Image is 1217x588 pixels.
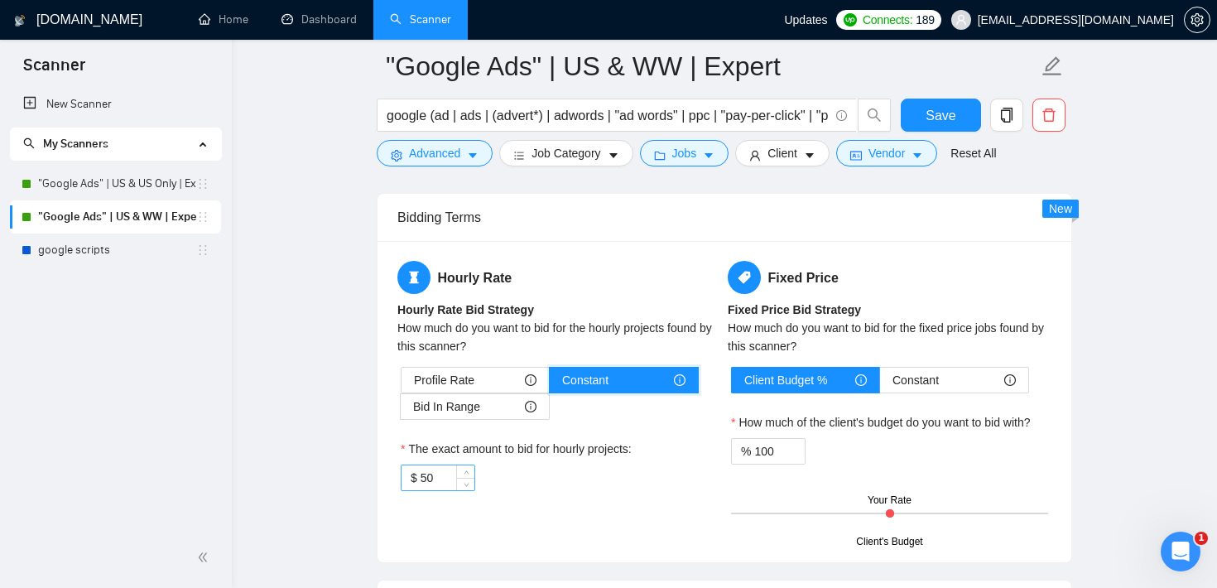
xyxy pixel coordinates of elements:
a: New Scanner [23,88,208,121]
span: Profile Rate [414,368,474,393]
h5: Fixed Price [728,261,1051,294]
iframe: Intercom live chat [1161,532,1200,571]
span: holder [196,210,209,224]
span: setting [391,149,402,161]
span: caret-down [467,149,479,161]
div: How much do you want to bid for the hourly projects found by this scanner? [397,319,721,355]
span: copy [991,108,1022,123]
a: setting [1184,13,1210,27]
span: user [955,14,967,26]
button: settingAdvancedcaret-down [377,140,493,166]
li: New Scanner [10,88,221,121]
span: info-circle [525,374,536,386]
label: The exact amount to bid for hourly projects: [401,440,632,458]
li: "Google Ads" | US & US Only | Expert [10,167,221,200]
a: "Google Ads" | US & WW | Expert [38,200,196,234]
a: homeHome [199,12,248,27]
span: info-circle [836,110,847,121]
span: holder [196,243,209,257]
img: upwork-logo.png [844,13,857,27]
span: caret-down [912,149,923,161]
button: search [858,99,891,132]
span: Bid In Range [413,394,480,419]
button: delete [1032,99,1065,132]
a: google scripts [38,234,196,267]
span: Advanced [409,144,460,162]
button: folderJobscaret-down [640,140,729,166]
a: searchScanner [390,12,451,27]
span: caret-down [608,149,619,161]
div: Your Rate [868,493,912,508]
a: Reset All [950,144,996,162]
span: tag [728,261,761,294]
span: bars [513,149,525,161]
span: down [461,480,471,489]
button: copy [990,99,1023,132]
span: caret-down [703,149,714,161]
span: caret-down [804,149,815,161]
input: Scanner name... [386,46,1038,87]
span: Updates [784,13,827,27]
span: Increase Value [456,465,474,478]
div: Bidding Terms [397,194,1051,241]
span: user [749,149,761,161]
span: holder [196,177,209,190]
span: Connects: [863,11,912,29]
button: idcardVendorcaret-down [836,140,937,166]
span: setting [1185,13,1210,27]
span: idcard [850,149,862,161]
h5: Hourly Rate [397,261,721,294]
a: "Google Ads" | US & US Only | Expert [38,167,196,200]
span: Scanner [10,53,99,88]
span: delete [1033,108,1065,123]
span: Vendor [868,144,905,162]
button: userClientcaret-down [735,140,830,166]
span: folder [654,149,666,161]
span: Constant [892,368,939,393]
span: double-left [197,549,214,566]
span: 189 [916,11,934,29]
span: My Scanners [43,137,108,151]
input: Search Freelance Jobs... [387,105,829,126]
button: setting [1184,7,1210,33]
span: Save [926,105,955,126]
span: Job Category [532,144,600,162]
span: info-circle [1004,374,1016,386]
span: 1 [1195,532,1208,545]
b: Hourly Rate Bid Strategy [397,303,534,316]
span: search [23,137,35,149]
input: How much of the client's budget do you want to bid with? [754,439,805,464]
div: How much do you want to bid for the fixed price jobs found by this scanner? [728,319,1051,355]
span: info-circle [855,374,867,386]
span: Client Budget % [744,368,827,393]
label: How much of the client's budget do you want to bid with? [731,413,1031,431]
li: "Google Ads" | US & WW | Expert [10,200,221,234]
button: Save [901,99,981,132]
span: New [1049,202,1072,215]
span: up [461,468,471,478]
span: info-circle [674,374,685,386]
span: Jobs [672,144,697,162]
span: hourglass [397,261,431,294]
span: Client [767,144,797,162]
span: Constant [562,368,608,393]
a: dashboardDashboard [281,12,357,27]
button: barsJob Categorycaret-down [499,140,633,166]
span: search [859,108,890,123]
div: Client's Budget [856,534,922,550]
span: info-circle [525,401,536,412]
li: google scripts [10,234,221,267]
b: Fixed Price Bid Strategy [728,303,861,316]
span: edit [1041,55,1063,77]
img: logo [14,7,26,34]
input: The exact amount to bid for hourly projects: [421,465,474,490]
span: Decrease Value [456,478,474,490]
span: My Scanners [23,137,108,151]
